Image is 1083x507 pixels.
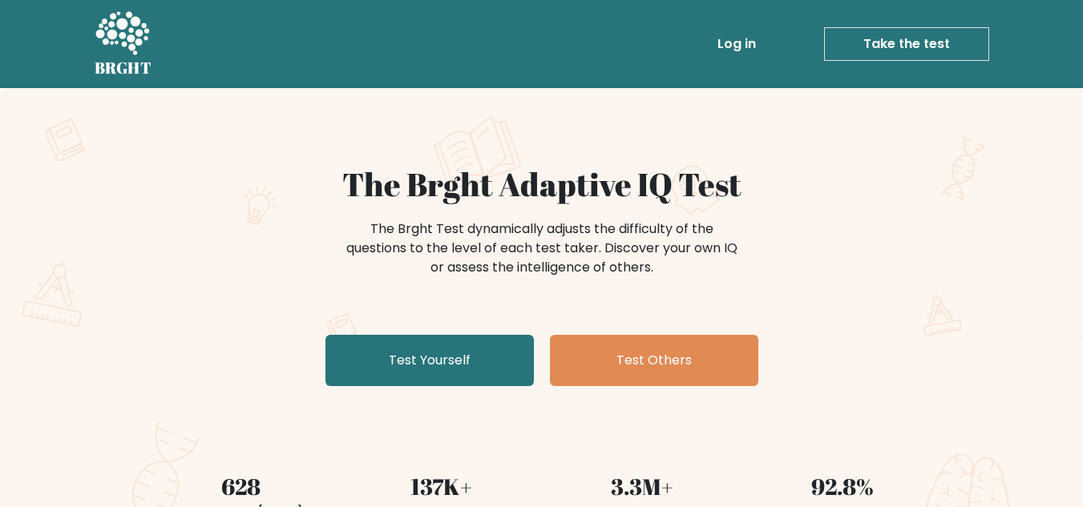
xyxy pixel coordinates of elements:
a: BRGHT [95,6,152,82]
a: Test Others [550,335,758,386]
div: 137K+ [351,469,532,503]
div: 628 [151,469,332,503]
h1: The Brght Adaptive IQ Test [151,165,933,203]
h5: BRGHT [95,58,152,78]
div: 3.3M+ [552,469,733,503]
a: Take the test [824,27,989,61]
div: The Brght Test dynamically adjusts the difficulty of the questions to the level of each test take... [341,219,742,277]
a: Log in [711,28,762,60]
a: Test Yourself [325,335,534,386]
div: 92.8% [752,469,933,503]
